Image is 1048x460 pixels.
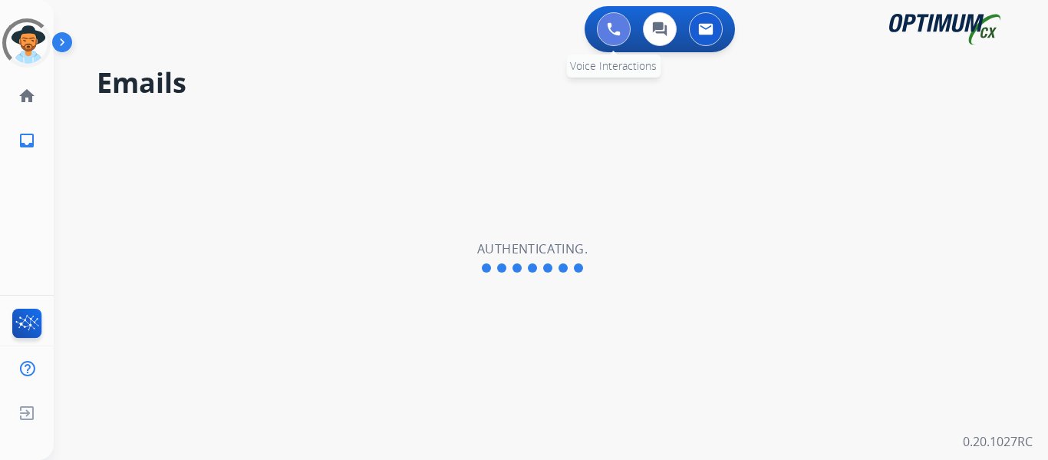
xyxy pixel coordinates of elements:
mat-icon: home [18,87,36,105]
h2: Emails [97,68,1011,98]
p: 0.20.1027RC [963,432,1033,451]
h2: Authenticating. [477,240,588,258]
span: Voice Interactions [570,58,657,73]
mat-icon: inbox [18,131,36,150]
